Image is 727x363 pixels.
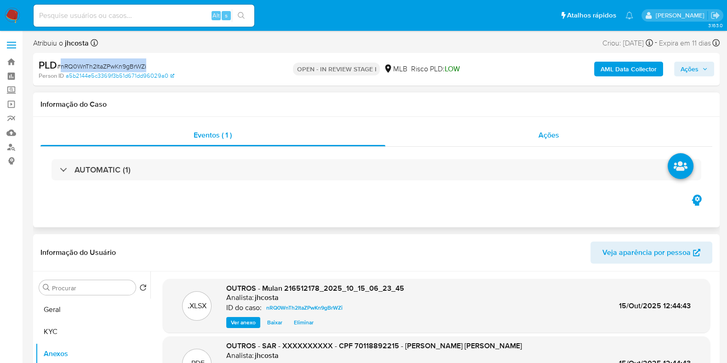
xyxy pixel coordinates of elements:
span: Ações [681,62,698,76]
span: Atribuiu o [33,38,89,48]
b: jhcosta [63,38,89,48]
button: Geral [35,299,150,321]
span: Atalhos rápidos [567,11,616,20]
button: Baixar [263,317,287,328]
span: s [225,11,228,20]
div: AUTOMATIC (1) [52,159,701,180]
p: ID do caso: [226,303,262,312]
span: Risco PLD: [411,64,459,74]
button: AML Data Collector [594,62,663,76]
div: Criou: [DATE] [602,37,653,49]
span: Eliminar [294,318,314,327]
span: Ver anexo [231,318,256,327]
span: Ações [538,130,559,140]
button: Veja aparência por pessoa [590,242,712,264]
span: - [655,37,657,49]
a: a5b2144e5c3369f3b51d671dd96029a0 [66,72,174,80]
button: Ações [674,62,714,76]
button: search-icon [232,9,251,22]
span: Eventos ( 1 ) [194,130,232,140]
span: # nRQ0WnTh2ItaZPwKn9gBrWZi [57,62,146,71]
span: Baixar [267,318,282,327]
span: LOW [444,63,459,74]
span: Alt [212,11,220,20]
button: Ver anexo [226,317,260,328]
input: Pesquise usuários ou casos... [34,10,254,22]
span: Expira em 11 dias [659,38,711,48]
a: Sair [710,11,720,20]
button: Eliminar [289,317,318,328]
div: MLB [384,64,407,74]
a: nRQ0WnTh2ItaZPwKn9gBrWZi [263,302,346,313]
span: 15/Out/2025 12:44:43 [619,300,691,311]
p: Analista: [226,351,254,360]
button: KYC [35,321,150,343]
span: OUTROS - SAR - XXXXXXXXXX - CPF 70118892215 - [PERSON_NAME] [PERSON_NAME] [226,340,522,351]
span: nRQ0WnTh2ItaZPwKn9gBrWZi [266,302,343,313]
h6: jhcosta [255,351,279,360]
p: Analista: [226,293,254,302]
p: jhonata.costa@mercadolivre.com [655,11,707,20]
b: Person ID [39,72,64,80]
span: Veja aparência por pessoa [602,242,691,264]
p: .XLSX [188,301,206,311]
b: PLD [39,58,57,72]
input: Procurar [52,284,132,292]
h1: Informação do Usuário [40,248,116,257]
h3: AUTOMATIC (1) [74,165,131,175]
button: Retornar ao pedido padrão [139,284,147,294]
h1: Informação do Caso [40,100,712,109]
a: Notificações [625,12,633,19]
p: OPEN - IN REVIEW STAGE I [293,63,380,75]
span: OUTROS - Mulan 216512178_2025_10_15_06_23_45 [226,283,404,294]
button: Procurar [43,284,50,291]
b: AML Data Collector [601,62,657,76]
h6: jhcosta [255,293,279,302]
